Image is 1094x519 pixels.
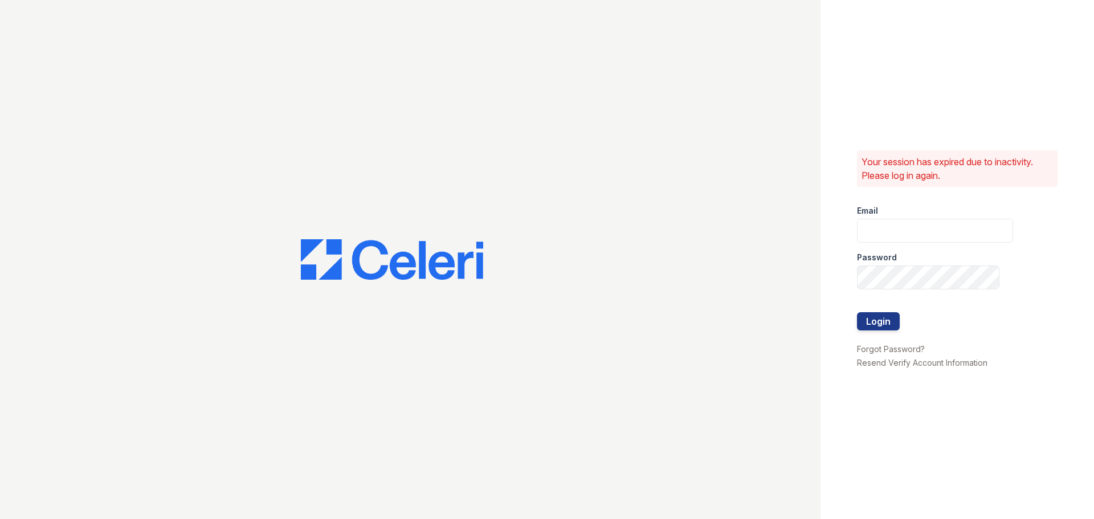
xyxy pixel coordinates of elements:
[857,205,878,216] label: Email
[857,312,900,330] button: Login
[857,252,897,263] label: Password
[301,239,483,280] img: CE_Logo_Blue-a8612792a0a2168367f1c8372b55b34899dd931a85d93a1a3d3e32e68fde9ad4.png
[857,358,987,367] a: Resend Verify Account Information
[857,344,925,354] a: Forgot Password?
[862,155,1053,182] p: Your session has expired due to inactivity. Please log in again.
